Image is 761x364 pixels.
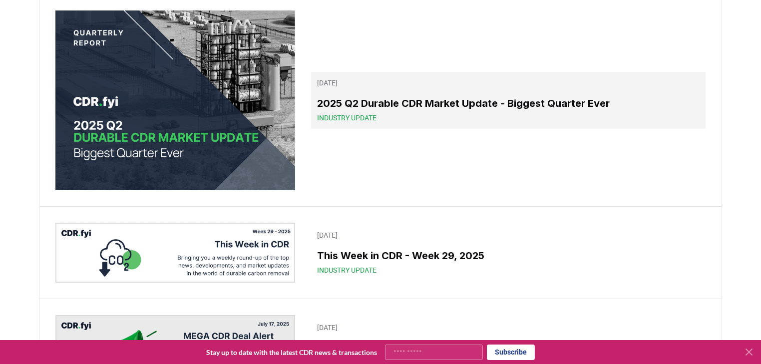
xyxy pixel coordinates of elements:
[55,10,295,190] img: 2025 Q2 Durable CDR Market Update - Biggest Quarter Ever blog post image
[317,113,377,123] span: Industry Update
[317,230,700,240] p: [DATE]
[317,248,700,263] h3: This Week in CDR - Week 29, 2025
[317,78,700,88] p: [DATE]
[317,96,700,111] h3: 2025 Q2 Durable CDR Market Update - Biggest Quarter Ever
[317,265,377,275] span: Industry Update
[311,224,706,281] a: [DATE]This Week in CDR - Week 29, 2025Industry Update
[55,223,295,283] img: This Week in CDR - Week 29, 2025 blog post image
[317,323,700,333] p: [DATE]
[311,72,706,129] a: [DATE]2025 Q2 Durable CDR Market Update - Biggest Quarter EverIndustry Update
